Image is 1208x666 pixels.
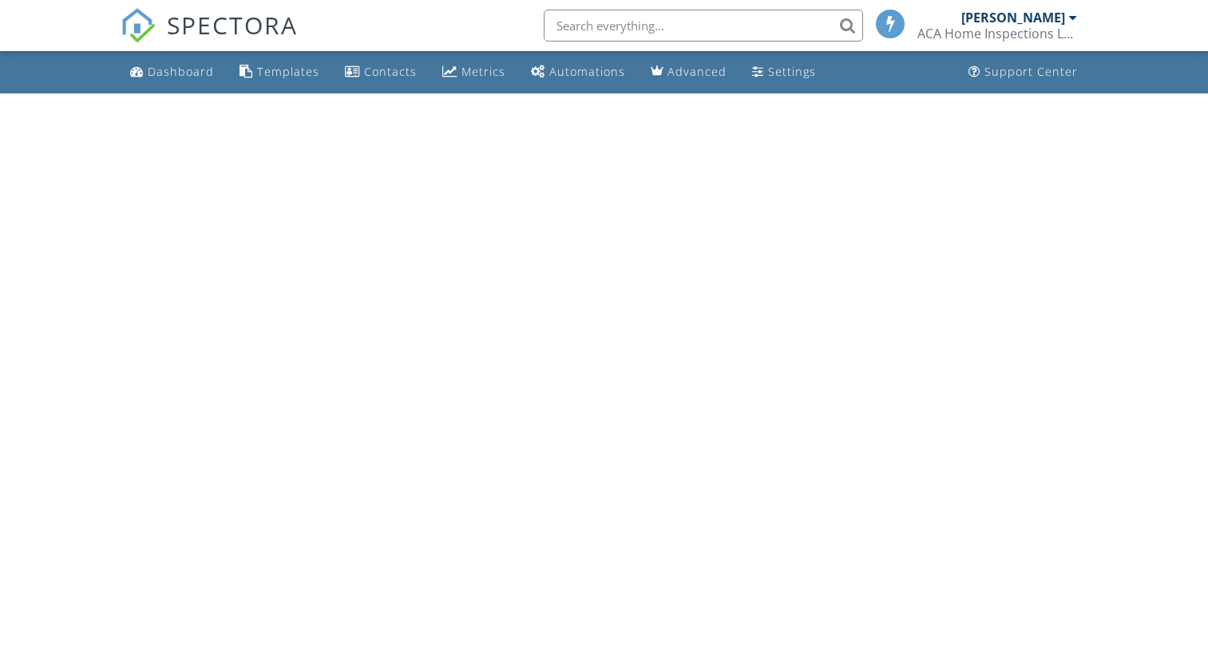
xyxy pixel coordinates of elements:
[121,8,156,43] img: The Best Home Inspection Software - Spectora
[984,64,1078,79] div: Support Center
[121,22,298,55] a: SPECTORA
[461,64,505,79] div: Metrics
[746,57,822,87] a: Settings
[436,57,512,87] a: Metrics
[644,57,733,87] a: Advanced
[148,64,214,79] div: Dashboard
[962,57,1084,87] a: Support Center
[233,57,326,87] a: Templates
[961,10,1065,26] div: [PERSON_NAME]
[667,64,727,79] div: Advanced
[257,64,319,79] div: Templates
[768,64,816,79] div: Settings
[124,57,220,87] a: Dashboard
[549,64,625,79] div: Automations
[917,26,1077,42] div: ACA Home Inspections LLC
[339,57,423,87] a: Contacts
[364,64,417,79] div: Contacts
[525,57,632,87] a: Automations (Basic)
[167,8,298,42] span: SPECTORA
[544,10,863,42] input: Search everything...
